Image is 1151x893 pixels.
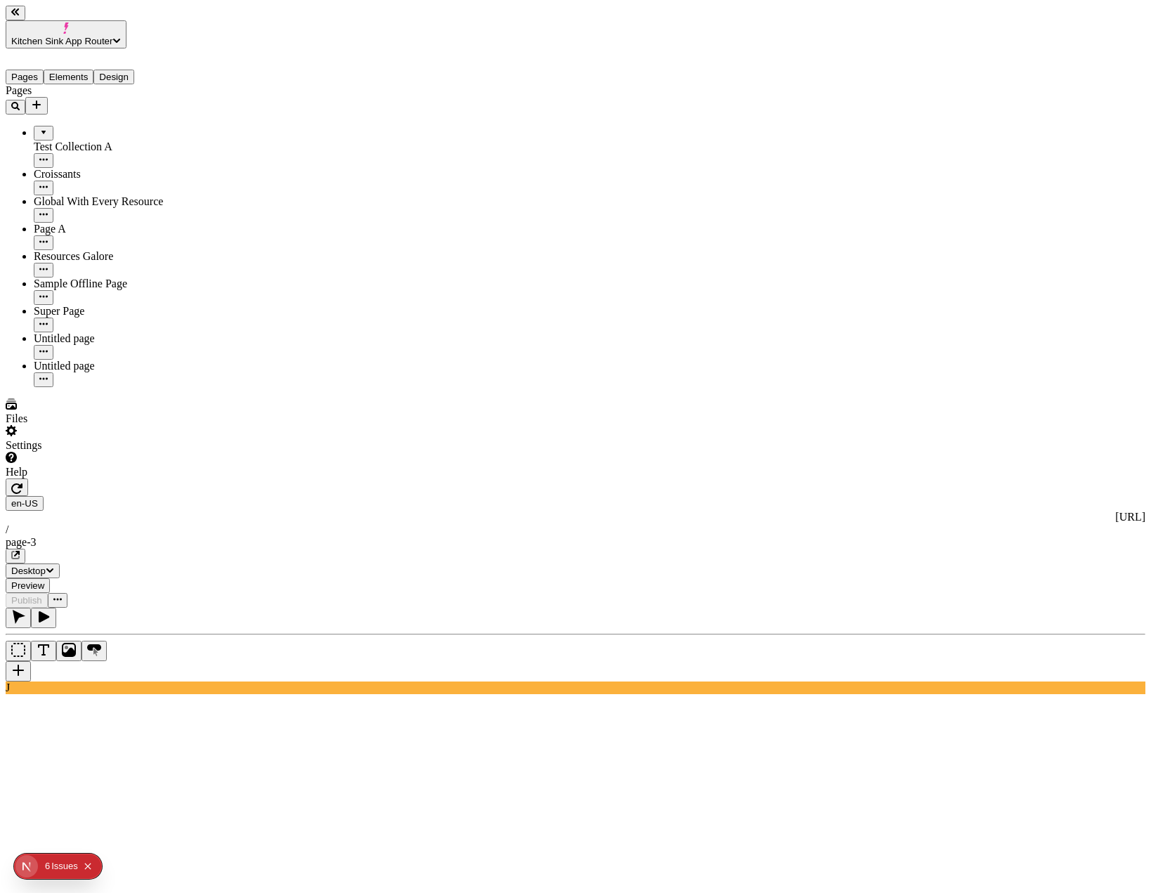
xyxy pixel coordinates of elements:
[6,641,31,661] button: Box
[34,195,174,208] div: Global With Every Resource
[34,168,174,181] div: Croissants
[6,496,44,511] button: Open locale picker
[6,466,174,478] div: Help
[34,305,174,318] div: Super Page
[44,70,94,84] button: Elements
[11,498,38,509] span: en-US
[82,641,107,661] button: Button
[6,20,126,48] button: Kitchen Sink App Router
[34,223,174,235] div: Page A
[31,641,56,661] button: Text
[34,360,174,372] div: Untitled page
[25,97,48,115] button: Add new
[93,70,134,84] button: Design
[6,593,48,608] button: Publish
[34,250,174,263] div: Resources Galore
[6,412,174,425] div: Files
[34,278,174,290] div: Sample Offline Page
[11,580,44,591] span: Preview
[6,439,174,452] div: Settings
[34,332,174,345] div: Untitled page
[11,36,112,46] span: Kitchen Sink App Router
[11,595,42,606] span: Publish
[56,641,82,661] button: Image
[6,536,1145,549] div: page-3
[6,523,1145,536] div: /
[6,563,60,578] button: Desktop
[6,511,1145,523] div: [URL]
[6,578,50,593] button: Preview
[34,141,174,153] div: Test Collection A
[6,682,1145,694] div: J
[6,70,44,84] button: Pages
[11,566,46,576] span: Desktop
[6,84,174,97] div: Pages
